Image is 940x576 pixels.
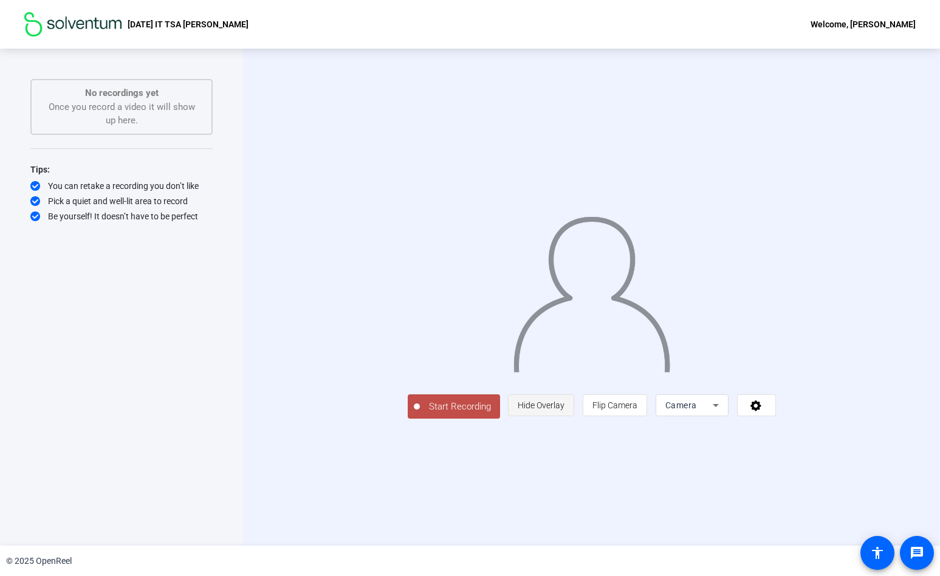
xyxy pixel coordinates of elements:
div: Once you record a video it will show up here. [44,86,199,128]
span: Start Recording [420,400,500,414]
p: [DATE] IT TSA [PERSON_NAME] [128,17,249,32]
div: Tips: [30,162,213,177]
div: © 2025 OpenReel [6,555,72,567]
mat-icon: accessibility [870,546,885,560]
mat-icon: message [910,546,924,560]
img: OpenReel logo [24,12,122,36]
span: Flip Camera [592,400,637,410]
div: Pick a quiet and well-lit area to record [30,195,213,207]
button: Flip Camera [583,394,647,416]
div: Be yourself! It doesn’t have to be perfect [30,210,213,222]
div: Welcome, [PERSON_NAME] [811,17,916,32]
button: Start Recording [408,394,500,419]
button: Hide Overlay [508,394,574,416]
div: You can retake a recording you don’t like [30,180,213,192]
span: Hide Overlay [518,400,564,410]
span: Camera [665,400,697,410]
img: overlay [512,207,671,372]
p: No recordings yet [44,86,199,100]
